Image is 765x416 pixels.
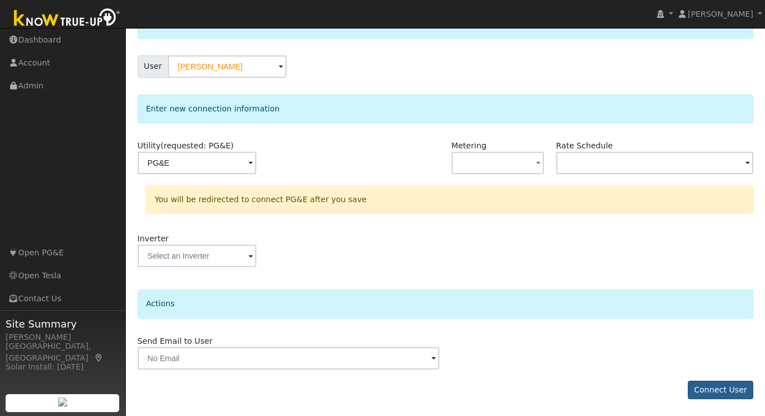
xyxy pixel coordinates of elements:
div: [GEOGRAPHIC_DATA], [GEOGRAPHIC_DATA] [6,340,120,364]
div: Actions [138,289,754,318]
div: You will be redirected to connect PG&E after you save [146,185,753,214]
label: Utility [138,140,234,152]
span: Site Summary [6,316,120,331]
label: Send Email to User [138,335,213,347]
div: [PERSON_NAME] [6,331,120,343]
span: (requested: PG&E) [161,141,234,150]
div: Enter new connection information [138,95,754,123]
img: Know True-Up [8,6,126,31]
input: No Email [138,347,440,370]
label: Metering [452,140,487,152]
input: Select a Utility [138,152,256,174]
label: Rate Schedule [556,140,613,152]
div: Solar Install: [DATE] [6,361,120,373]
input: Select an Inverter [138,245,256,267]
img: retrieve [58,398,67,406]
input: Select a User [168,55,287,78]
span: [PERSON_NAME] [688,10,753,18]
label: Inverter [138,233,169,245]
a: Map [94,353,104,362]
span: User [138,55,168,78]
button: Connect User [688,381,754,400]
